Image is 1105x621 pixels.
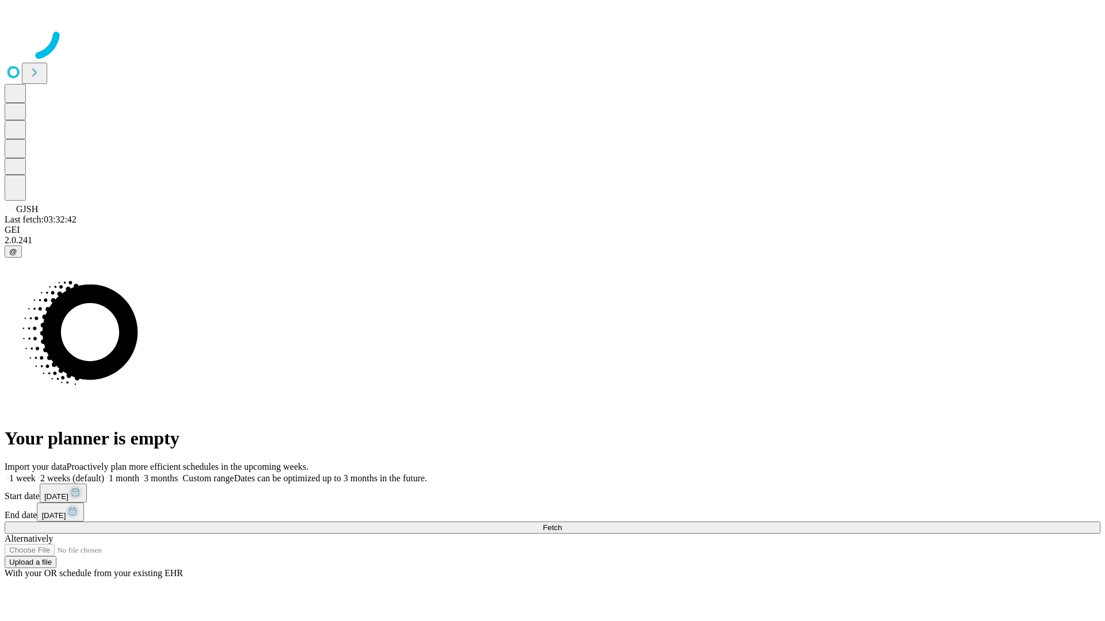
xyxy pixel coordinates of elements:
[5,556,56,568] button: Upload a file
[16,204,38,214] span: GJSH
[182,473,234,483] span: Custom range
[5,246,22,258] button: @
[44,492,68,501] span: [DATE]
[543,523,562,532] span: Fetch
[5,462,67,471] span: Import your data
[5,568,183,578] span: With your OR schedule from your existing EHR
[9,473,36,483] span: 1 week
[5,522,1100,534] button: Fetch
[5,214,77,224] span: Last fetch: 03:32:42
[109,473,139,483] span: 1 month
[9,247,17,256] span: @
[5,428,1100,449] h1: Your planner is empty
[5,235,1100,246] div: 2.0.241
[234,473,427,483] span: Dates can be optimized up to 3 months in the future.
[144,473,178,483] span: 3 months
[40,473,104,483] span: 2 weeks (default)
[5,225,1100,235] div: GEI
[5,484,1100,503] div: Start date
[41,511,66,520] span: [DATE]
[5,534,53,543] span: Alternatively
[37,503,84,522] button: [DATE]
[5,503,1100,522] div: End date
[40,484,87,503] button: [DATE]
[67,462,308,471] span: Proactively plan more efficient schedules in the upcoming weeks.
